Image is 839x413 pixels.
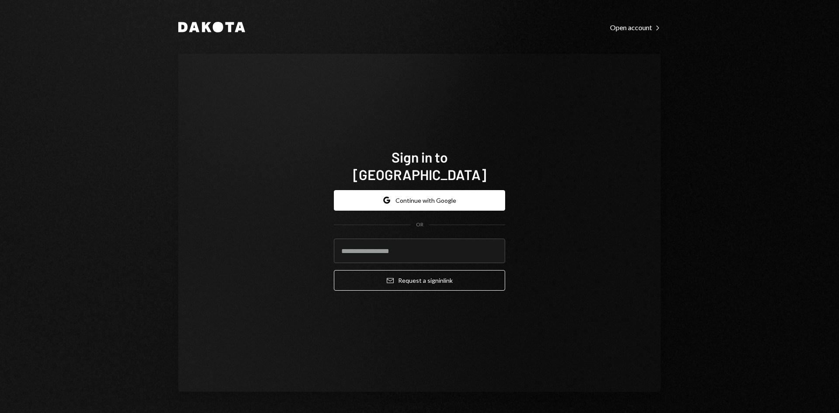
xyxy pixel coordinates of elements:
button: Request a signinlink [334,270,505,291]
div: OR [416,221,423,229]
a: Open account [610,22,661,32]
button: Continue with Google [334,190,505,211]
h1: Sign in to [GEOGRAPHIC_DATA] [334,148,505,183]
div: Open account [610,23,661,32]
